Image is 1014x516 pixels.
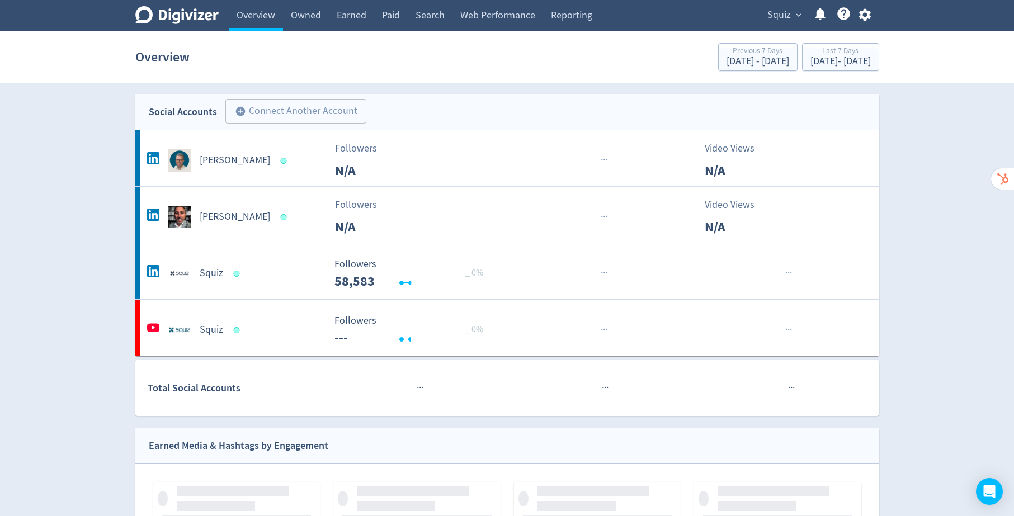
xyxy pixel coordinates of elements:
p: N/A [705,217,769,237]
div: Social Accounts [149,104,217,120]
button: Last 7 Days[DATE]- [DATE] [802,43,879,71]
div: Previous 7 Days [727,47,789,56]
span: · [601,266,603,280]
span: add_circle [235,106,246,117]
span: _ 0% [465,267,483,278]
span: · [602,381,604,395]
div: Last 7 Days [810,47,871,56]
span: · [603,266,605,280]
img: Squiz undefined [168,262,191,285]
h5: [PERSON_NAME] [200,210,270,224]
p: N/A [335,217,399,237]
span: expand_more [794,10,804,20]
span: · [603,153,605,167]
span: · [788,381,790,395]
svg: Followers --- [329,315,497,345]
span: Squiz [767,6,791,24]
span: · [603,210,605,224]
span: · [787,323,790,337]
button: Previous 7 Days[DATE] - [DATE] [718,43,798,71]
span: · [605,153,607,167]
p: Followers [335,141,399,156]
div: Earned Media & Hashtags by Engagement [149,438,328,454]
span: · [785,323,787,337]
span: · [605,266,607,280]
span: · [605,323,607,337]
a: Connect Another Account [217,101,366,124]
p: Video Views [705,197,769,212]
span: · [421,381,423,395]
span: Data last synced: 12 Oct 2025, 6:02pm (AEDT) [233,271,243,277]
p: N/A [705,160,769,181]
span: Data last synced: 13 Oct 2025, 6:02am (AEDT) [233,327,243,333]
p: Followers [335,197,399,212]
p: Video Views [705,141,769,156]
span: _ 0% [465,324,483,335]
span: Data last synced: 13 Oct 2025, 9:02am (AEDT) [280,158,290,164]
a: Squiz undefinedSquiz Followers --- Followers --- _ 0%······ [135,300,879,356]
a: Squiz undefinedSquiz Followers --- _ 0% Followers 58,583 ······ [135,243,879,299]
img: Squiz undefined [168,319,191,341]
span: · [603,323,605,337]
button: Squiz [763,6,804,24]
span: · [605,210,607,224]
span: · [601,210,603,224]
img: Nick Condon undefined [168,206,191,228]
div: Total Social Accounts [148,380,326,396]
img: Anthony Nigro undefined [168,149,191,172]
span: · [790,266,792,280]
span: · [601,323,603,337]
button: Connect Another Account [225,99,366,124]
svg: Followers --- [329,259,497,288]
span: · [790,323,792,337]
span: · [419,381,421,395]
h5: Squiz [200,323,223,337]
span: · [604,381,606,395]
p: N/A [335,160,399,181]
h1: Overview [135,39,190,75]
div: [DATE] - [DATE] [810,56,871,67]
span: · [601,153,603,167]
span: · [787,266,790,280]
a: Nick Condon undefined[PERSON_NAME]FollowersN/A···Video ViewsN/A [135,187,879,243]
div: Open Intercom Messenger [976,478,1003,505]
span: · [793,381,795,395]
span: · [417,381,419,395]
h5: [PERSON_NAME] [200,154,270,167]
span: · [606,381,609,395]
a: Anthony Nigro undefined[PERSON_NAME]FollowersN/A···Video ViewsN/A [135,130,879,186]
span: · [785,266,787,280]
span: · [790,381,793,395]
h5: Squiz [200,267,223,280]
span: Data last synced: 13 Oct 2025, 9:02am (AEDT) [280,214,290,220]
div: [DATE] - [DATE] [727,56,789,67]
